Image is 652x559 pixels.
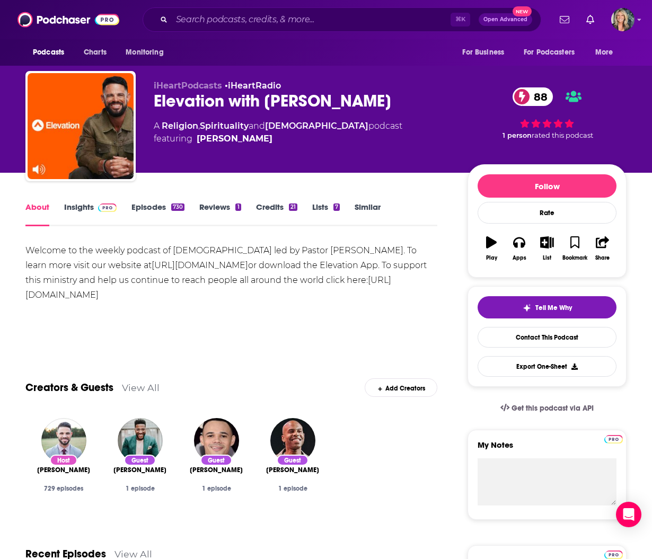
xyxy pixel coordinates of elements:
[462,45,504,60] span: For Business
[451,13,470,26] span: ⌘ K
[479,13,532,26] button: Open AdvancedNew
[197,132,272,145] a: Steven Furtick
[113,466,166,474] a: Michael Todd
[110,485,170,492] div: 1 episode
[84,45,107,60] span: Charts
[152,260,248,270] a: [URL][DOMAIN_NAME]
[33,45,64,60] span: Podcasts
[37,466,90,474] span: [PERSON_NAME]
[611,8,635,31] img: User Profile
[512,404,594,413] span: Get this podcast via API
[478,356,616,377] button: Export One-Sheet
[478,327,616,348] a: Contact This Podcast
[199,202,241,226] a: Reviews1
[595,255,610,261] div: Share
[77,42,113,63] a: Charts
[513,255,526,261] div: Apps
[513,87,553,106] a: 88
[523,304,531,312] img: tell me why sparkle
[263,485,322,492] div: 1 episode
[126,45,163,60] span: Monitoring
[171,203,184,211] div: 730
[200,455,232,466] div: Guest
[98,203,117,212] img: Podchaser Pro
[478,296,616,318] button: tell me why sparkleTell Me Why
[562,255,587,261] div: Bookmark
[228,81,281,91] a: iHeartRadio
[561,229,588,268] button: Bookmark
[50,455,77,466] div: Host
[131,202,184,226] a: Episodes730
[523,87,553,106] span: 88
[483,17,527,22] span: Open Advanced
[25,42,78,63] button: open menu
[492,395,602,421] a: Get this podcast via API
[478,229,505,268] button: Play
[604,435,623,443] img: Podchaser Pro
[187,485,246,492] div: 1 episode
[333,203,340,211] div: 7
[190,466,243,474] span: [PERSON_NAME]
[172,11,451,28] input: Search podcasts, credits, & more...
[588,42,627,63] button: open menu
[256,202,297,226] a: Credits21
[249,121,265,131] span: and
[122,382,160,393] a: View All
[37,466,90,474] a: Steven Furtick
[154,120,402,145] div: A podcast
[143,7,541,32] div: Search podcasts, credits, & more...
[589,229,616,268] button: Share
[266,466,319,474] span: [PERSON_NAME]
[503,131,532,139] span: 1 person
[611,8,635,31] button: Show profile menu
[365,378,437,397] div: Add Creators
[616,502,641,527] div: Open Intercom Messenger
[595,45,613,60] span: More
[604,433,623,443] a: Pro website
[604,551,623,559] img: Podchaser Pro
[611,8,635,31] span: Logged in as lisa.beech
[64,202,117,226] a: InsightsPodchaser Pro
[194,418,239,463] img: Tauren Wells
[532,131,593,139] span: rated this podcast
[162,121,198,131] a: Religion
[266,466,319,474] a: Earl McClellan
[154,81,222,91] span: iHeartPodcasts
[17,10,119,30] a: Podchaser - Follow, Share and Rate Podcasts
[478,174,616,198] button: Follow
[277,455,309,466] div: Guest
[265,121,368,131] a: [DEMOGRAPHIC_DATA]
[190,466,243,474] a: Tauren Wells
[270,418,315,463] img: Earl McClellan
[289,203,297,211] div: 21
[513,6,532,16] span: New
[533,229,561,268] button: List
[154,132,402,145] span: featuring
[604,549,623,559] a: Pro website
[118,418,163,463] img: Michael Todd
[25,381,113,394] a: Creators & Guests
[34,485,93,492] div: 729 episodes
[312,202,340,226] a: Lists7
[118,42,177,63] button: open menu
[543,255,551,261] div: List
[355,202,381,226] a: Similar
[41,418,86,463] img: Steven Furtick
[478,202,616,224] div: Rate
[455,42,517,63] button: open menu
[28,73,134,179] img: Elevation with Steven Furtick
[25,202,49,226] a: About
[535,304,572,312] span: Tell Me Why
[225,81,281,91] span: •
[505,229,533,268] button: Apps
[556,11,574,29] a: Show notifications dropdown
[524,45,575,60] span: For Podcasters
[113,466,166,474] span: [PERSON_NAME]
[198,121,200,131] span: ,
[468,81,627,146] div: 88 1 personrated this podcast
[478,440,616,458] label: My Notes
